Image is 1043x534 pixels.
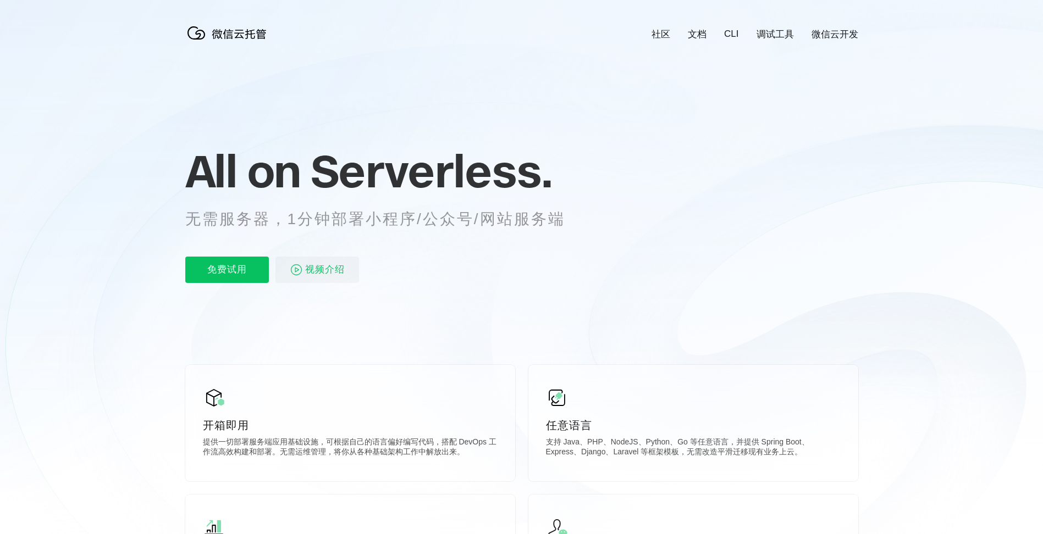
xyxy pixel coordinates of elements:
[203,437,498,459] p: 提供一切部署服务端应用基础设施，可根据自己的语言偏好编写代码，搭配 DevOps 工作流高效构建和部署。无需运维管理，将你从各种基础架构工作中解放出来。
[305,257,345,283] span: 视频介绍
[812,28,858,41] a: 微信云开发
[203,418,498,433] p: 开箱即用
[688,28,707,41] a: 文档
[185,36,273,46] a: 微信云托管
[185,22,273,44] img: 微信云托管
[185,208,586,230] p: 无需服务器，1分钟部署小程序/公众号/网站服务端
[185,143,300,198] span: All on
[724,29,738,40] a: CLI
[185,257,269,283] p: 免费试用
[546,418,841,433] p: 任意语言
[311,143,552,198] span: Serverless.
[290,263,303,276] img: video_play.svg
[652,28,670,41] a: 社区
[546,437,841,459] p: 支持 Java、PHP、NodeJS、Python、Go 等任意语言，并提供 Spring Boot、Express、Django、Laravel 等框架模板，无需改造平滑迁移现有业务上云。
[757,28,794,41] a: 调试工具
